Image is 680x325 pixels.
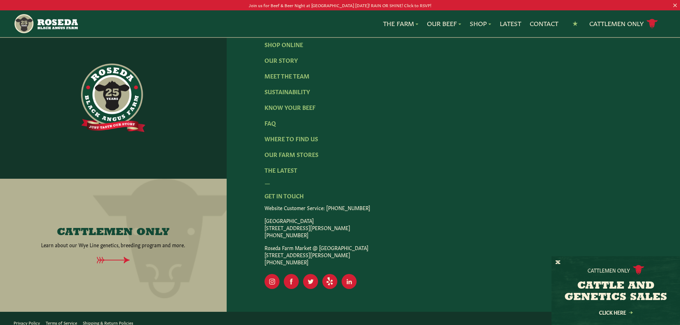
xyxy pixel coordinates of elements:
div: — [265,178,642,187]
img: https://roseda.com/wp-content/uploads/2021/05/roseda-25-header.png [14,13,77,34]
a: Meet The Team [265,72,309,80]
a: FAQ [265,119,276,127]
a: Click Here [584,310,648,315]
img: cattle-icon.svg [633,265,644,275]
img: https://roseda.com/wp-content/uploads/2021/06/roseda-25-full@2x.png [81,64,145,132]
a: Visit Our Twitter Page [303,274,318,289]
a: Our Beef [427,19,461,28]
p: Website Customer Service: [PHONE_NUMBER] [265,204,642,211]
a: Our Farm Stores [265,150,318,158]
a: Shop [470,19,491,28]
p: Cattlemen Only [588,266,630,274]
a: Know Your Beef [265,103,316,111]
h3: CATTLE AND GENETICS SALES [560,280,671,303]
a: Cattlemen Only [589,17,658,30]
a: Visit Our Yelp Page [322,274,337,289]
p: Learn about our Wye Line genetics, breeding program and more. [41,241,185,248]
a: Shop Online [265,40,303,48]
a: Visit Our LinkedIn Page [342,274,357,289]
a: The Farm [383,19,418,28]
a: Where To Find Us [265,134,318,142]
a: Latest [500,19,521,28]
p: [GEOGRAPHIC_DATA] [STREET_ADDRESS][PERSON_NAME] [PHONE_NUMBER] [265,217,642,238]
a: Visit Our Facebook Page [284,274,299,289]
p: Roseda Farm Market @ [GEOGRAPHIC_DATA] [STREET_ADDRESS][PERSON_NAME] [PHONE_NUMBER] [265,244,642,265]
a: The Latest [265,166,297,174]
button: X [555,259,560,266]
nav: Main Navigation [14,10,666,37]
a: CATTLEMEN ONLY Learn about our Wye Line genetics, breeding program and more. [19,227,208,248]
a: Contact [530,19,558,28]
h4: CATTLEMEN ONLY [57,227,170,238]
a: Our Story [265,56,298,64]
a: Sustainability [265,87,310,95]
a: Visit Our Instagram Page [265,274,279,289]
p: Join us for Beef & Beer Night at [GEOGRAPHIC_DATA] [DATE]! RAIN OR SHINE! Click to RSVP! [34,1,646,9]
